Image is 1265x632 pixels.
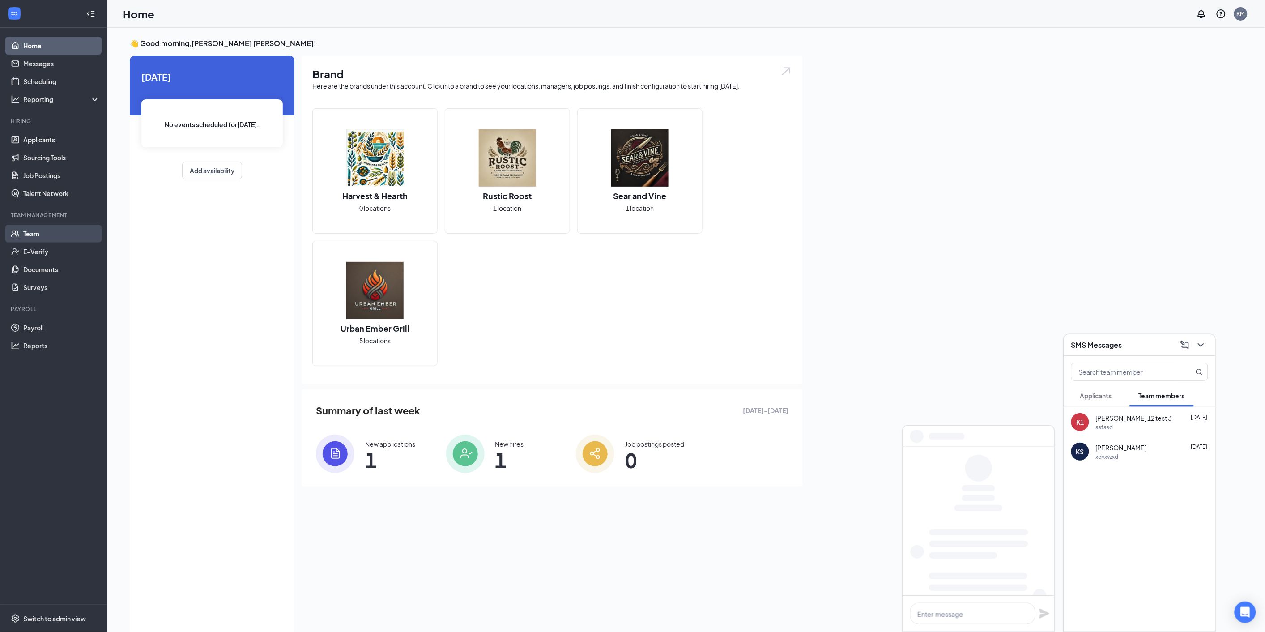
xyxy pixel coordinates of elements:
[23,131,100,149] a: Applicants
[10,9,19,18] svg: WorkstreamLogo
[141,70,283,84] span: [DATE]
[611,129,669,187] img: Sear and Vine
[23,167,100,184] a: Job Postings
[743,406,788,415] span: [DATE] - [DATE]
[23,37,100,55] a: Home
[1076,447,1084,456] div: KS
[1196,9,1207,19] svg: Notifications
[1096,453,1119,461] div: xdvxvzxd
[1180,340,1190,350] svg: ComposeMessage
[312,66,792,81] h1: Brand
[365,440,415,448] div: New applications
[1235,602,1256,623] div: Open Intercom Messenger
[130,38,803,48] h3: 👋 Good morning, [PERSON_NAME] [PERSON_NAME] !
[780,66,792,77] img: open.6027fd2a22e1237b5b06.svg
[316,435,354,473] img: icon
[359,203,391,213] span: 0 locations
[23,73,100,90] a: Scheduling
[1196,340,1206,350] svg: ChevronDown
[11,211,98,219] div: Team Management
[1096,443,1147,452] span: [PERSON_NAME]
[625,452,684,468] span: 0
[1139,392,1185,400] span: Team members
[474,190,541,201] h2: Rustic Roost
[1039,608,1050,619] svg: Plane
[495,440,524,448] div: New hires
[23,184,100,202] a: Talent Network
[495,452,524,468] span: 1
[316,403,420,418] span: Summary of last week
[1072,363,1178,380] input: Search team member
[123,6,154,21] h1: Home
[1080,392,1112,400] span: Applicants
[23,243,100,260] a: E-Verify
[1071,340,1122,350] h3: SMS Messages
[1077,418,1084,427] div: K1
[605,190,676,201] h2: Sear and Vine
[11,305,98,313] div: Payroll
[1178,338,1192,352] button: ComposeMessage
[333,190,417,201] h2: Harvest & Hearth
[1194,338,1208,352] button: ChevronDown
[625,440,684,448] div: Job postings posted
[23,95,100,104] div: Reporting
[494,203,522,213] span: 1 location
[23,225,100,243] a: Team
[23,149,100,167] a: Sourcing Tools
[1096,423,1113,431] div: asfasd
[1191,414,1208,421] span: [DATE]
[576,435,614,473] img: icon
[346,129,404,187] img: Harvest & Hearth
[446,435,485,473] img: icon
[23,55,100,73] a: Messages
[1216,9,1227,19] svg: QuestionInfo
[11,614,20,623] svg: Settings
[23,614,86,623] div: Switch to admin view
[626,203,654,213] span: 1 location
[479,129,536,187] img: Rustic Roost
[1191,444,1208,450] span: [DATE]
[23,319,100,337] a: Payroll
[23,278,100,296] a: Surveys
[346,262,404,319] img: Urban Ember Grill
[365,452,415,468] span: 1
[182,162,242,179] button: Add availability
[86,9,95,18] svg: Collapse
[1196,368,1203,376] svg: MagnifyingGlass
[165,120,260,129] span: No events scheduled for [DATE] .
[359,336,391,346] span: 5 locations
[23,337,100,354] a: Reports
[11,117,98,125] div: Hiring
[332,323,418,334] h2: Urban Ember Grill
[1096,414,1172,423] span: [PERSON_NAME] 12 test 3
[1237,10,1245,17] div: KM
[11,95,20,104] svg: Analysis
[312,81,792,90] div: Here are the brands under this account. Click into a brand to see your locations, managers, job p...
[23,260,100,278] a: Documents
